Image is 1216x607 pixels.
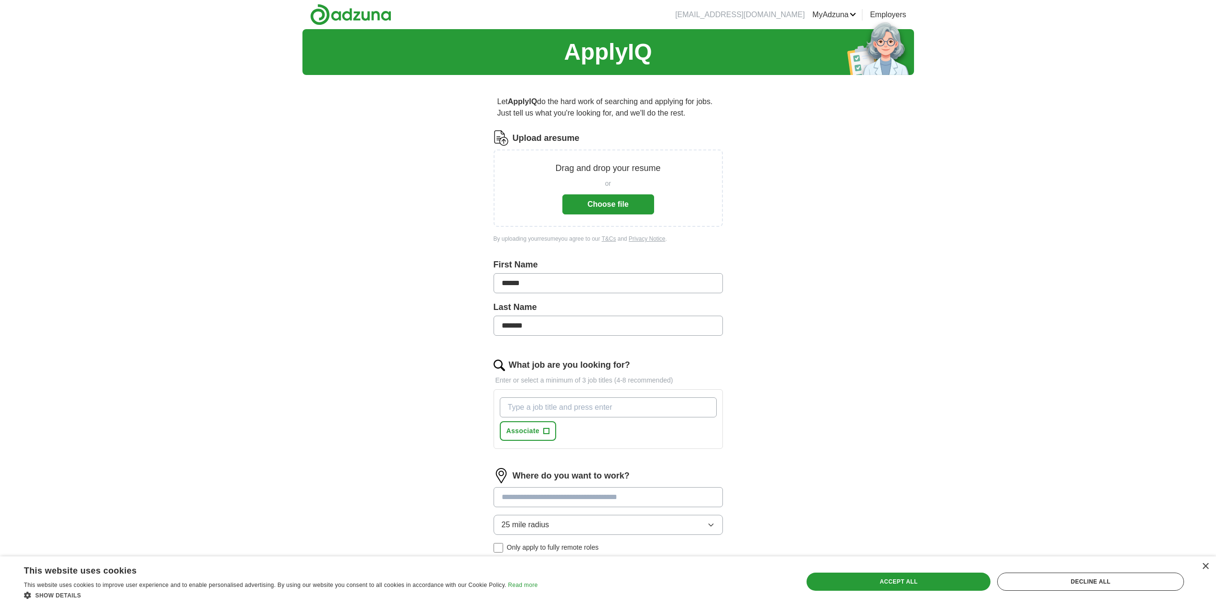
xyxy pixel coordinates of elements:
[494,543,503,553] input: Only apply to fully remote roles
[506,426,539,436] span: Associate
[997,573,1184,591] div: Decline all
[602,235,616,242] a: T&Cs
[500,397,717,417] input: Type a job title and press enter
[513,469,630,482] label: Where do you want to work?
[629,235,666,242] a: Privacy Notice
[494,375,723,385] p: Enter or select a minimum of 3 job titles (4-8 recommended)
[555,162,660,175] p: Drag and drop your resume
[562,194,654,214] button: Choose file
[605,179,611,189] span: or
[508,97,537,106] strong: ApplyIQ
[494,301,723,314] label: Last Name
[494,234,723,243] div: By uploading your resume you agree to our and .
[812,9,856,21] a: MyAdzuna
[24,590,538,600] div: Show details
[500,421,556,441] button: Associate
[494,130,509,146] img: CV Icon
[675,9,805,21] li: [EMAIL_ADDRESS][DOMAIN_NAME]
[807,573,990,591] div: Accept all
[507,543,599,553] span: Only apply to fully remote roles
[35,592,81,599] span: Show details
[513,132,580,145] label: Upload a resume
[24,562,514,576] div: This website uses cookies
[494,258,723,271] label: First Name
[502,519,549,531] span: 25 mile radius
[494,515,723,535] button: 25 mile radius
[494,360,505,371] img: search.png
[310,4,391,25] img: Adzuna logo
[564,35,652,69] h1: ApplyIQ
[494,92,723,123] p: Let do the hard work of searching and applying for jobs. Just tell us what you're looking for, an...
[870,9,906,21] a: Employers
[508,582,538,588] a: Read more, opens a new window
[1202,563,1209,570] div: Close
[494,468,509,483] img: location.png
[509,359,630,372] label: What job are you looking for?
[24,582,506,588] span: This website uses cookies to improve user experience and to enable personalised advertising. By u...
